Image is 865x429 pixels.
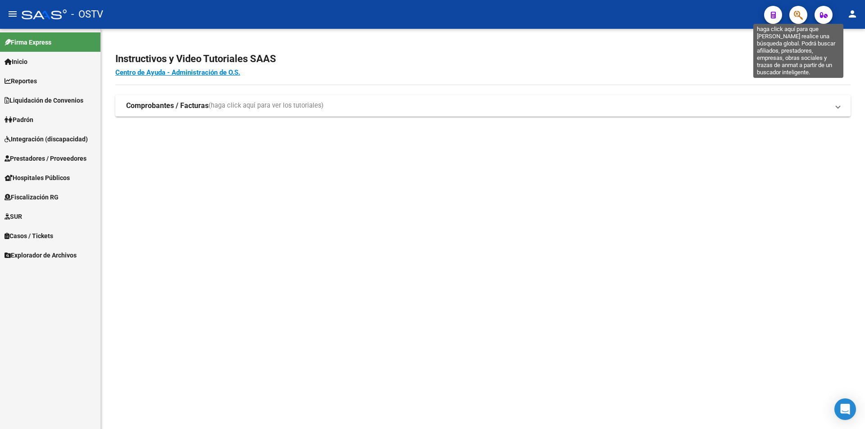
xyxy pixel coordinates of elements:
mat-expansion-panel-header: Comprobantes / Facturas(haga click aquí para ver los tutoriales) [115,95,851,117]
mat-icon: person [847,9,858,19]
span: Padrón [5,115,33,125]
span: Reportes [5,76,37,86]
span: Casos / Tickets [5,231,53,241]
span: (haga click aquí para ver los tutoriales) [209,101,323,111]
span: Explorador de Archivos [5,250,77,260]
strong: Comprobantes / Facturas [126,101,209,111]
div: Open Intercom Messenger [834,398,856,420]
span: Hospitales Públicos [5,173,70,183]
h2: Instructivos y Video Tutoriales SAAS [115,50,851,68]
span: SUR [5,212,22,221]
span: Integración (discapacidad) [5,134,88,144]
a: Centro de Ayuda - Administración de O.S. [115,68,240,77]
span: Inicio [5,57,27,67]
span: Prestadores / Proveedores [5,154,86,163]
span: Liquidación de Convenios [5,95,83,105]
span: - OSTV [71,5,103,24]
span: Fiscalización RG [5,192,59,202]
mat-icon: menu [7,9,18,19]
span: Firma Express [5,37,51,47]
